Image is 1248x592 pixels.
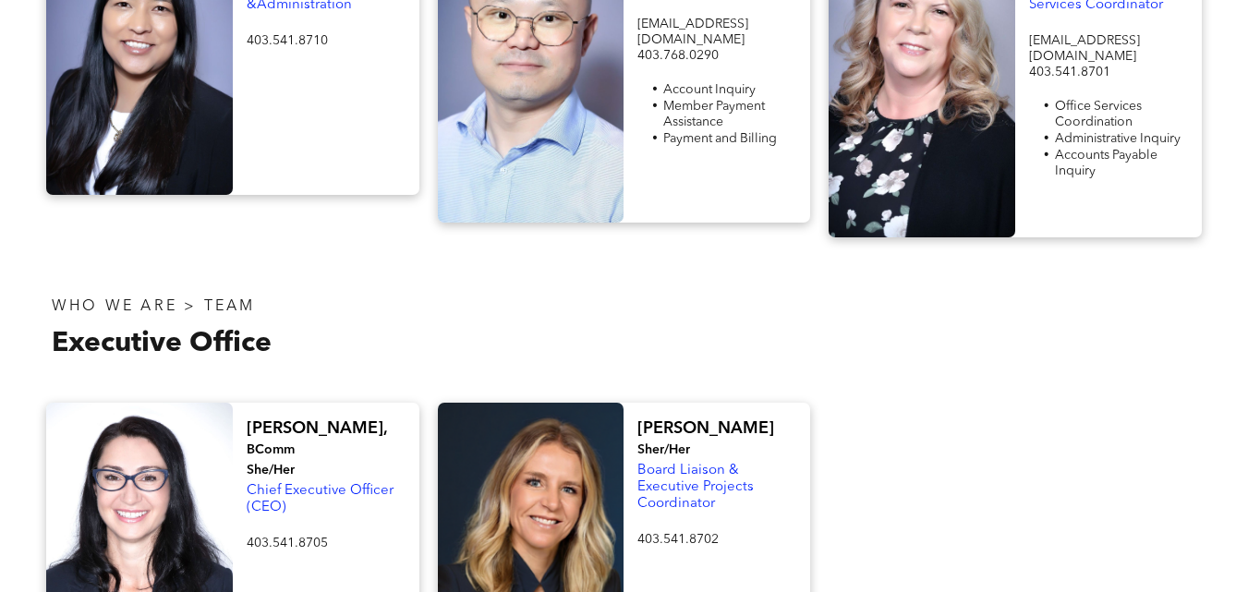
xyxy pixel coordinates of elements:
span: Accounts Payable Inquiry [1055,149,1157,177]
span: [PERSON_NAME] [637,420,774,437]
span: Account Inquiry [663,83,756,96]
span: 403.541.8705 [247,537,328,550]
span: Payment and Billing [663,132,777,145]
span: BComm She/Her [247,443,295,477]
span: WHO WE ARE > TEAM [52,299,255,314]
span: 403.768.0290 [637,49,719,62]
span: 403.541.8701 [1029,66,1110,79]
span: [PERSON_NAME], [247,420,387,437]
span: Chief Executive Officer (CEO) [247,484,394,514]
span: Office Services Coordination [1055,100,1142,128]
span: Administrative Inquiry [1055,132,1181,145]
span: [EMAIL_ADDRESS][DOMAIN_NAME] [1029,34,1140,63]
span: [EMAIL_ADDRESS][DOMAIN_NAME] [637,18,748,46]
span: Executive Office [52,330,272,357]
span: Member Payment Assistance [663,100,765,128]
span: Sher/Her [637,443,690,456]
span: Board Liaison & Executive Projects Coordinator [637,464,754,511]
span: 403.541.8702 [637,533,719,546]
span: 403.541.8710 [247,34,328,47]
